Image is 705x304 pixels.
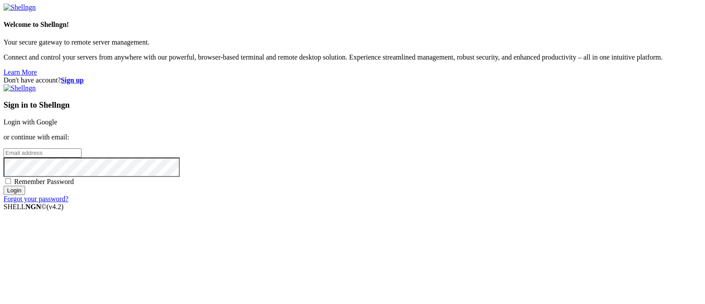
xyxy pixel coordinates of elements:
[4,38,701,46] p: Your secure gateway to remote server management.
[4,186,25,195] input: Login
[4,4,36,11] img: Shellngn
[14,178,74,185] span: Remember Password
[26,203,41,210] b: NGN
[4,68,37,76] a: Learn More
[4,53,701,61] p: Connect and control your servers from anywhere with our powerful, browser-based terminal and remo...
[4,203,63,210] span: SHELL ©
[5,178,11,184] input: Remember Password
[4,21,701,29] h4: Welcome to Shellngn!
[4,148,82,158] input: Email address
[4,100,701,110] h3: Sign in to Shellngn
[4,84,36,92] img: Shellngn
[61,76,84,84] a: Sign up
[4,118,57,126] a: Login with Google
[4,133,701,141] p: or continue with email:
[4,76,701,84] div: Don't have account?
[4,195,68,203] a: Forgot your password?
[47,203,64,210] span: 4.2.0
